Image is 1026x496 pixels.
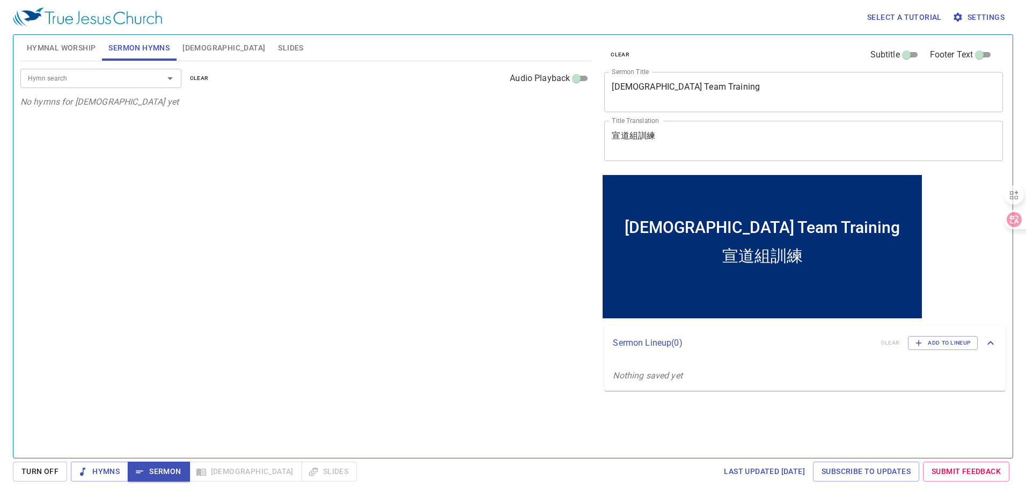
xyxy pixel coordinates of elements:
[613,370,683,381] i: Nothing saved yet
[182,41,265,55] span: [DEMOGRAPHIC_DATA]
[604,325,1006,361] div: Sermon Lineup(0)clearAdd to Lineup
[950,8,1009,27] button: Settings
[136,465,181,478] span: Sermon
[915,338,971,348] span: Add to Lineup
[612,82,995,102] textarea: [DEMOGRAPHIC_DATA] Team Training
[813,462,919,482] a: Subscribe to Updates
[108,41,170,55] span: Sermon Hymns
[720,462,809,482] a: Last updated [DATE]
[21,465,58,478] span: Turn Off
[13,462,67,482] button: Turn Off
[863,8,946,27] button: Select a tutorial
[932,465,1001,478] span: Submit Feedback
[611,50,629,60] span: clear
[510,72,570,85] span: Audio Playback
[190,74,209,83] span: clear
[930,48,973,61] span: Footer Text
[79,465,120,478] span: Hymns
[13,8,162,27] img: True Jesus Church
[612,130,995,151] textarea: 宣道組訓練
[870,48,900,61] span: Subtitle
[923,462,1009,482] a: Submit Feedback
[822,465,911,478] span: Subscribe to Updates
[955,11,1005,24] span: Settings
[71,462,128,482] button: Hymns
[278,41,303,55] span: Slides
[908,336,978,350] button: Add to Lineup
[867,11,942,24] span: Select a tutorial
[20,97,179,107] i: No hymns for [DEMOGRAPHIC_DATA] yet
[128,462,189,482] button: Sermon
[600,172,925,321] iframe: from-child
[613,337,872,349] p: Sermon Lineup ( 0 )
[724,465,805,478] span: Last updated [DATE]
[184,72,215,85] button: clear
[163,71,178,86] button: Open
[604,48,636,61] button: clear
[27,41,96,55] span: Hymnal Worship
